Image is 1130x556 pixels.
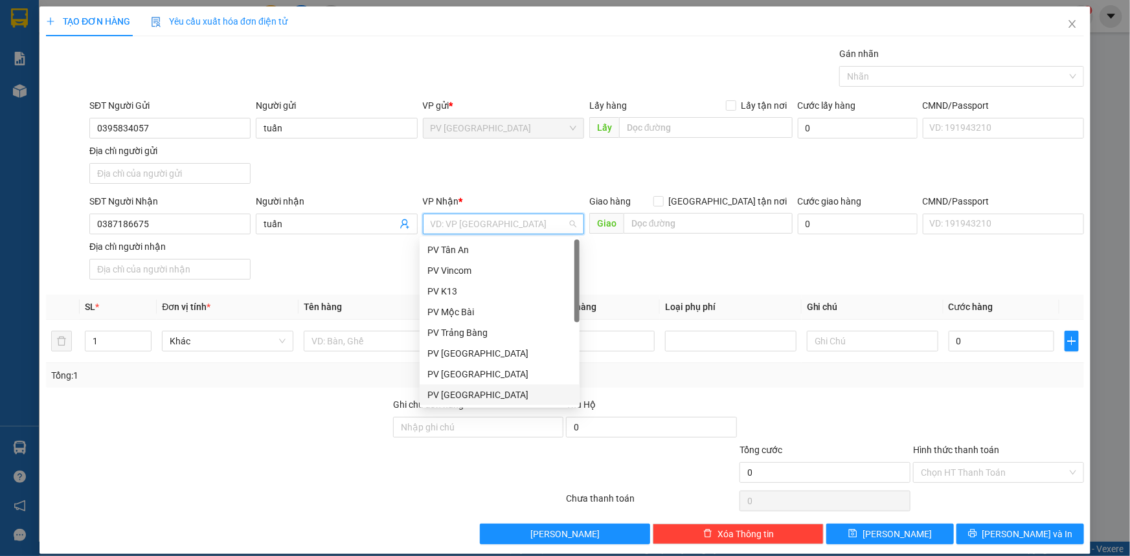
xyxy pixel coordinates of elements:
[740,445,782,455] span: Tổng cước
[89,259,251,280] input: Địa chỉ của người nhận
[89,98,251,113] div: SĐT Người Gửi
[89,144,251,158] div: Địa chỉ người gửi
[1054,6,1090,43] button: Close
[968,529,977,539] span: printer
[1065,331,1079,351] button: plus
[393,399,464,410] label: Ghi chú đơn hàng
[420,260,580,281] div: PV Vincom
[423,98,584,113] div: VP gửi
[89,239,251,254] div: Địa chỉ người nhận
[393,417,564,438] input: Ghi chú đơn hàng
[89,194,251,208] div: SĐT Người Nhận
[46,17,55,26] span: plus
[589,100,627,111] span: Lấy hàng
[51,368,436,383] div: Tổng: 1
[427,388,572,402] div: PV [GEOGRAPHIC_DATA]
[400,219,410,229] span: user-add
[420,364,580,384] div: PV Phước Đông
[304,331,435,351] input: VD: Bàn, Ghế
[798,100,856,111] label: Cước lấy hàng
[1065,336,1078,346] span: plus
[718,527,774,541] span: Xóa Thông tin
[304,302,342,312] span: Tên hàng
[85,302,95,312] span: SL
[427,263,572,278] div: PV Vincom
[848,529,857,539] span: save
[703,529,712,539] span: delete
[923,194,1084,208] div: CMND/Passport
[949,302,993,312] span: Cước hàng
[170,331,286,351] span: Khác
[566,399,596,410] span: Thu Hộ
[151,16,288,27] span: Yêu cầu xuất hóa đơn điện tử
[423,196,459,206] span: VP Nhận
[589,196,631,206] span: Giao hàng
[431,118,576,138] span: PV Phước Đông
[530,527,600,541] span: [PERSON_NAME]
[151,17,161,27] img: icon
[549,331,655,351] input: 0
[619,117,793,138] input: Dọc đường
[256,194,417,208] div: Người nhận
[798,214,918,234] input: Cước giao hàng
[798,118,918,139] input: Cước lấy hàng
[664,194,793,208] span: [GEOGRAPHIC_DATA] tận nơi
[589,213,624,234] span: Giao
[427,284,572,298] div: PV K13
[624,213,793,234] input: Dọc đường
[162,302,210,312] span: Đơn vị tính
[420,343,580,364] div: PV Hòa Thành
[802,295,944,320] th: Ghi chú
[89,163,251,184] input: Địa chỉ của người gửi
[798,196,862,206] label: Cước giao hàng
[427,326,572,340] div: PV Trảng Bàng
[565,491,739,514] div: Chưa thanh toán
[1067,19,1078,29] span: close
[427,367,572,381] div: PV [GEOGRAPHIC_DATA]
[420,384,580,405] div: PV Tây Ninh
[427,305,572,319] div: PV Mộc Bài
[46,16,130,27] span: TẠO ĐƠN HÀNG
[420,302,580,322] div: PV Mộc Bài
[427,243,572,257] div: PV Tân An
[826,524,954,544] button: save[PERSON_NAME]
[660,295,802,320] th: Loại phụ phí
[480,524,651,544] button: [PERSON_NAME]
[420,281,580,302] div: PV K13
[913,445,999,455] label: Hình thức thanh toán
[653,524,824,544] button: deleteXóa Thông tin
[256,98,417,113] div: Người gửi
[589,117,619,138] span: Lấy
[839,49,879,59] label: Gán nhãn
[427,346,572,361] div: PV [GEOGRAPHIC_DATA]
[51,331,72,351] button: delete
[982,527,1073,541] span: [PERSON_NAME] và In
[863,527,932,541] span: [PERSON_NAME]
[923,98,1084,113] div: CMND/Passport
[807,331,938,351] input: Ghi Chú
[420,322,580,343] div: PV Trảng Bàng
[736,98,793,113] span: Lấy tận nơi
[420,239,580,260] div: PV Tân An
[956,524,1084,544] button: printer[PERSON_NAME] và In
